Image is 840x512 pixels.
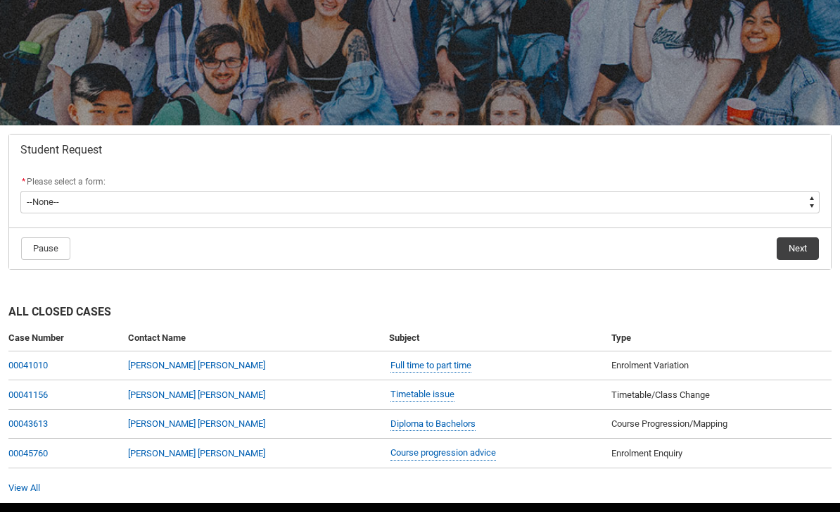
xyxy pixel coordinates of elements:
article: Redu_Student_Request flow [8,134,832,270]
button: Pause [21,237,70,260]
a: 00043613 [8,418,48,429]
th: Case Number [8,325,122,351]
a: 00041010 [8,360,48,370]
a: Timetable issue [390,387,454,402]
span: Course Progression/Mapping [611,418,727,429]
th: Type [606,325,832,351]
span: Please select a form: [27,177,106,187]
h2: All Closed Cases [8,304,832,325]
span: Enrolment Enquiry [611,448,682,458]
th: Contact Name [122,325,383,351]
a: Course progression advice [390,446,496,461]
a: [PERSON_NAME] [PERSON_NAME] [128,448,265,458]
a: 00041156 [8,389,48,400]
abbr: required [22,177,25,187]
th: Subject [383,325,606,351]
span: Student Request [20,143,102,157]
span: Timetable/Class Change [611,389,710,400]
a: [PERSON_NAME] [PERSON_NAME] [128,389,265,400]
a: Full time to part time [390,358,471,373]
a: View All Cases [8,482,40,493]
a: [PERSON_NAME] [PERSON_NAME] [128,360,265,370]
a: Diploma to Bachelors [390,417,476,432]
button: Next [777,237,819,260]
span: Enrolment Variation [611,360,689,370]
a: 00045760 [8,448,48,458]
a: [PERSON_NAME] [PERSON_NAME] [128,418,265,429]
